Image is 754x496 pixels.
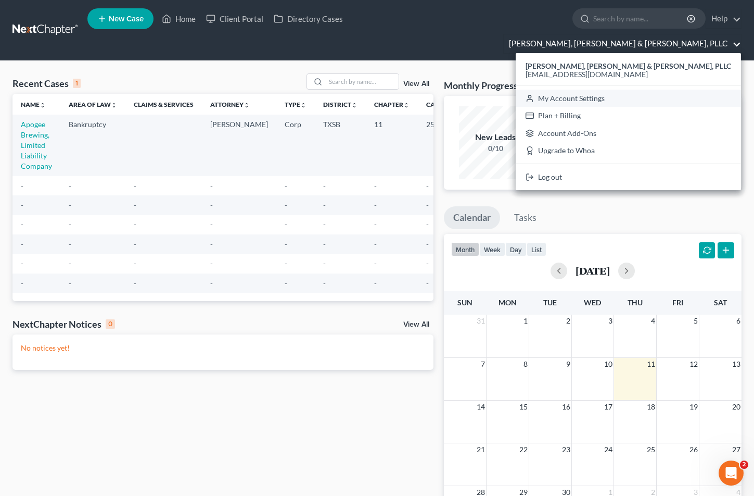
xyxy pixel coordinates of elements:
td: [PERSON_NAME] [202,115,276,176]
a: Help [706,9,741,28]
a: Account Add-Ons [516,125,741,142]
span: 9 [565,358,571,370]
i: unfold_more [111,102,117,108]
h3: Monthly Progress [444,79,518,92]
a: Client Portal [201,9,269,28]
span: 19 [688,401,699,413]
span: - [374,220,377,229]
span: Thu [628,298,643,307]
span: 18 [646,401,656,413]
i: unfold_more [244,102,250,108]
span: - [426,181,429,190]
span: 24 [603,443,614,456]
a: Attorneyunfold_more [210,101,250,108]
span: 12 [688,358,699,370]
a: Typeunfold_more [285,101,306,108]
td: 25-34497 [418,115,468,176]
input: Search by name... [593,9,688,28]
td: 11 [366,115,418,176]
span: New Case [109,15,144,23]
span: - [134,201,136,209]
input: Search by name... [326,74,399,89]
span: 2 [565,315,571,327]
span: - [69,201,71,209]
span: - [21,279,23,288]
a: Home [157,9,201,28]
span: - [285,279,287,288]
div: Recent Cases [12,77,81,90]
span: 23 [561,443,571,456]
div: 1 [73,79,81,88]
a: My Account Settings [516,90,741,107]
a: Log out [516,168,741,186]
span: - [323,240,326,249]
a: Tasks [505,206,546,229]
span: - [210,259,213,268]
span: - [323,220,326,229]
span: Sun [457,298,472,307]
div: 0/10 [459,143,532,154]
a: Upgrade to Whoa [516,142,741,160]
span: - [134,259,136,268]
span: 10 [603,358,614,370]
span: 15 [518,401,529,413]
span: - [374,201,377,209]
span: 2 [740,461,748,469]
h2: [DATE] [576,265,610,276]
span: - [69,240,71,249]
span: - [426,240,429,249]
span: - [323,259,326,268]
span: 13 [731,358,742,370]
span: 16 [561,401,571,413]
span: 14 [476,401,486,413]
a: Plan + Billing [516,107,741,125]
button: day [505,242,527,256]
span: 1 [522,315,529,327]
button: list [527,242,546,256]
span: 31 [476,315,486,327]
span: - [426,201,429,209]
span: Sat [714,298,727,307]
a: Area of Lawunfold_more [69,101,117,108]
span: - [69,220,71,229]
span: - [374,181,377,190]
button: month [451,242,479,256]
iframe: Intercom live chat [719,461,744,486]
span: Tue [543,298,557,307]
span: - [69,259,71,268]
span: - [21,201,23,209]
span: 20 [731,401,742,413]
a: Districtunfold_more [323,101,357,108]
div: NextChapter Notices [12,318,115,330]
span: 7 [480,358,486,370]
span: - [134,220,136,229]
span: - [285,240,287,249]
a: View All [403,321,429,328]
div: New Leads [459,131,532,143]
span: 26 [688,443,699,456]
span: - [134,279,136,288]
a: Apogee Brewing, Limited Liability Company [21,120,52,170]
a: Chapterunfold_more [374,101,410,108]
a: Directory Cases [269,9,348,28]
a: Case Nounfold_more [426,101,459,108]
span: 25 [646,443,656,456]
span: - [426,279,429,288]
a: Nameunfold_more [21,101,46,108]
div: [PERSON_NAME], [PERSON_NAME] & [PERSON_NAME], PLLC [516,53,741,190]
span: - [323,279,326,288]
span: - [285,181,287,190]
span: - [210,181,213,190]
a: [PERSON_NAME], [PERSON_NAME] & [PERSON_NAME], PLLC [504,34,741,53]
span: - [323,201,326,209]
span: - [374,279,377,288]
span: - [21,181,23,190]
span: Mon [499,298,517,307]
div: 0 [106,319,115,329]
span: - [210,201,213,209]
span: - [21,259,23,268]
span: 6 [735,315,742,327]
span: - [21,220,23,229]
span: - [69,181,71,190]
span: - [210,279,213,288]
